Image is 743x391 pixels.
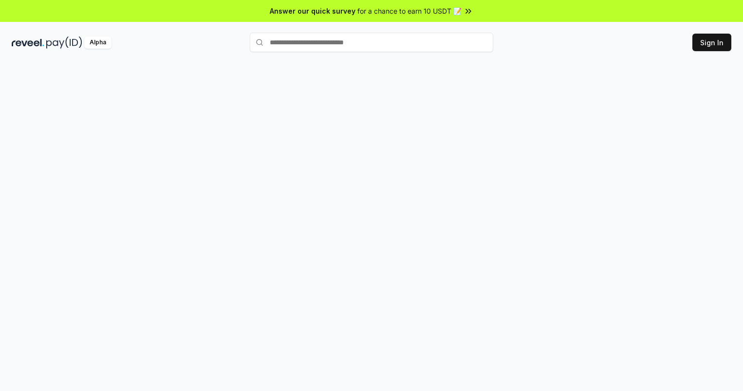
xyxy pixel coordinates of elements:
button: Sign In [692,34,731,51]
div: Alpha [84,37,111,49]
span: Answer our quick survey [270,6,355,16]
img: reveel_dark [12,37,44,49]
span: for a chance to earn 10 USDT 📝 [357,6,462,16]
img: pay_id [46,37,82,49]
